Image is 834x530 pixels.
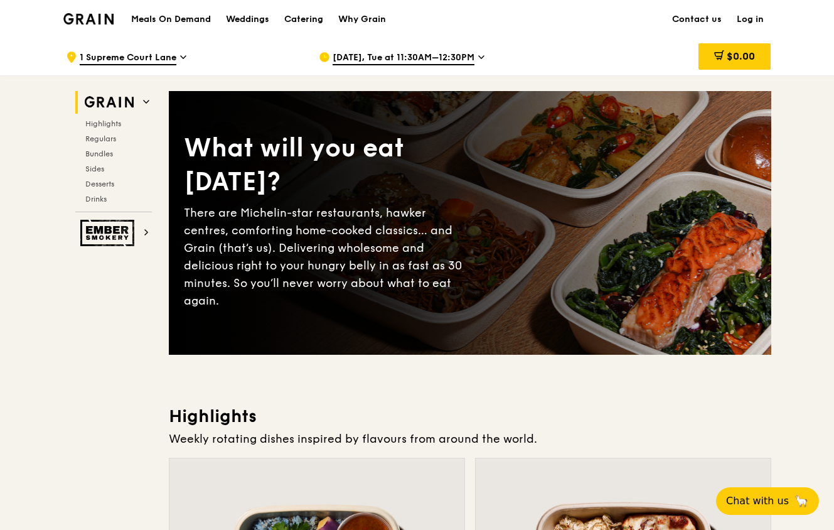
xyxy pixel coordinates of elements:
[727,50,755,62] span: $0.00
[63,13,114,24] img: Grain
[169,430,771,448] div: Weekly rotating dishes inspired by flavours from around the world.
[85,134,116,143] span: Regulars
[333,51,474,65] span: [DATE], Tue at 11:30AM–12:30PM
[665,1,729,38] a: Contact us
[80,91,138,114] img: Grain web logo
[277,1,331,38] a: Catering
[726,494,789,509] span: Chat with us
[169,405,771,428] h3: Highlights
[226,1,269,38] div: Weddings
[131,13,211,26] h1: Meals On Demand
[85,165,104,173] span: Sides
[218,1,277,38] a: Weddings
[184,204,470,310] div: There are Michelin-star restaurants, hawker centres, comforting home-cooked classics… and Grain (...
[80,51,176,65] span: 1 Supreme Court Lane
[85,119,121,128] span: Highlights
[184,131,470,199] div: What will you eat [DATE]?
[85,195,107,203] span: Drinks
[794,494,809,509] span: 🦙
[80,220,138,246] img: Ember Smokery web logo
[85,180,114,188] span: Desserts
[338,1,386,38] div: Why Grain
[85,149,113,158] span: Bundles
[284,1,323,38] div: Catering
[331,1,393,38] a: Why Grain
[729,1,771,38] a: Log in
[716,487,819,515] button: Chat with us🦙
